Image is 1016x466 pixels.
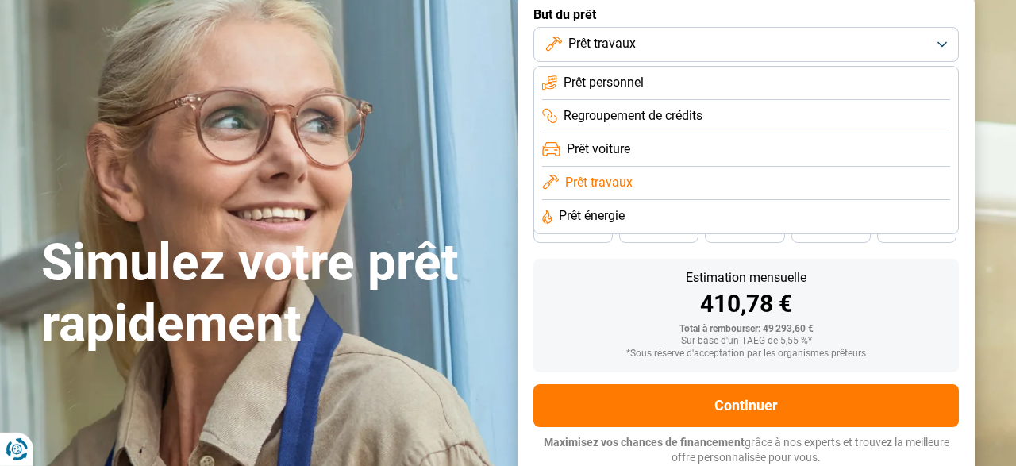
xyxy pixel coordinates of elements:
div: Estimation mensuelle [546,272,946,284]
button: Prêt travaux [533,27,959,62]
label: But du prêt [533,7,959,22]
span: Prêt travaux [568,35,636,52]
span: 30 mois [814,226,849,236]
span: 48 mois [556,226,591,236]
span: Prêt travaux [565,174,633,191]
span: Prêt personnel [564,74,644,91]
span: Regroupement de crédits [564,107,702,125]
p: grâce à nos experts et trouvez la meilleure offre personnalisée pour vous. [533,435,959,466]
span: 36 mois [727,226,762,236]
span: 42 mois [641,226,676,236]
div: *Sous réserve d'acceptation par les organismes prêteurs [546,349,946,360]
button: Continuer [533,384,959,427]
span: Maximisez vos chances de financement [544,436,745,449]
span: Prêt énergie [559,207,625,225]
div: Sur base d'un TAEG de 5,55 %* [546,336,946,347]
h1: Simulez votre prêt rapidement [41,233,498,355]
div: 410,78 € [546,292,946,316]
span: Prêt voiture [567,141,630,158]
span: 24 mois [899,226,934,236]
div: Total à rembourser: 49 293,60 € [546,324,946,335]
